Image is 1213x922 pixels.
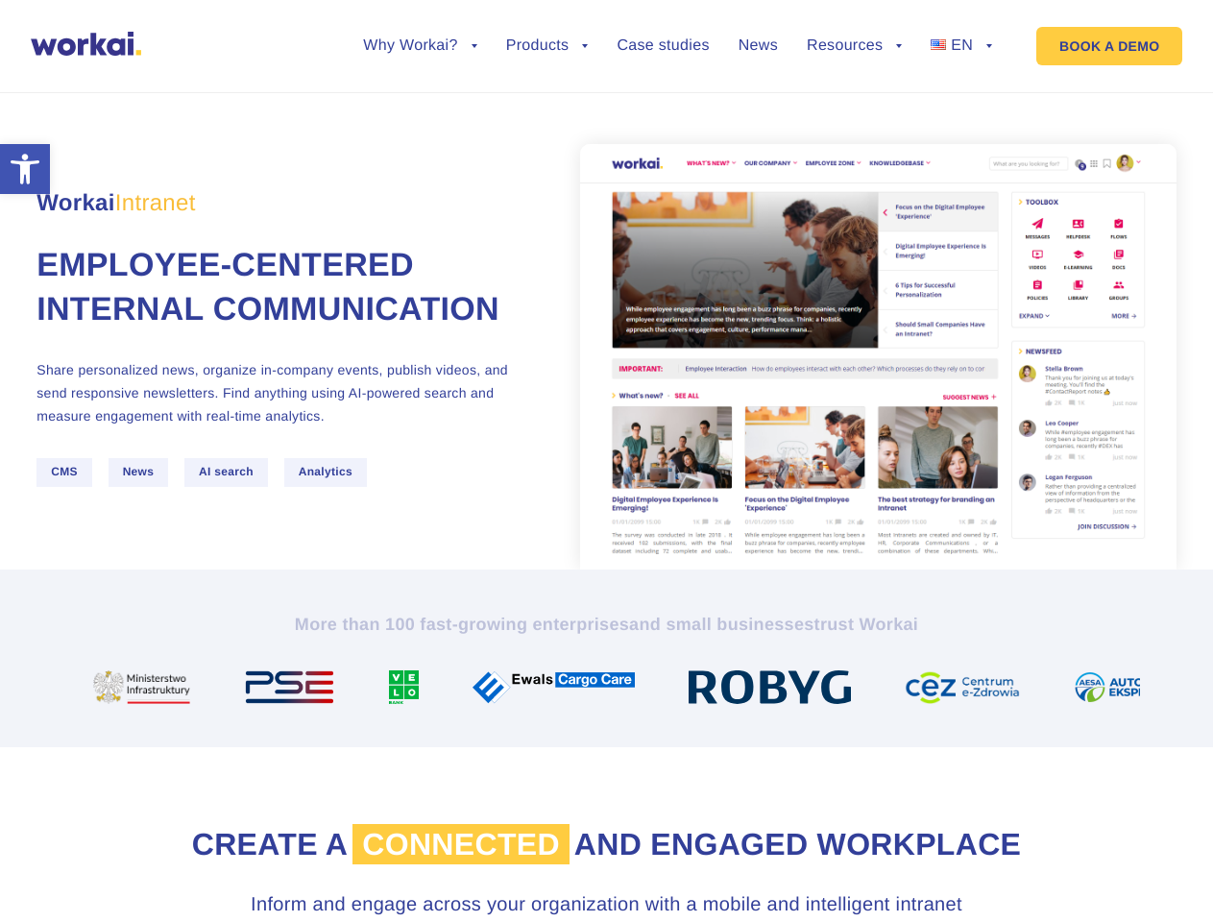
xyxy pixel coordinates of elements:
em: Intranet [115,190,196,216]
a: Case studies [617,38,709,54]
span: AI search [184,458,268,486]
span: EN [951,37,973,54]
span: Workai [36,169,195,215]
span: CMS [36,458,92,486]
a: Resources [807,38,902,54]
span: Analytics [284,458,367,486]
input: you@company.com [312,23,617,61]
i: and small businesses [629,615,813,634]
span: connected [352,824,570,864]
span: News [109,458,169,486]
a: News [739,38,778,54]
p: Share personalized news, organize in-company events, publish videos, and send responsive newslett... [36,358,534,427]
a: Privacy Policy [101,162,180,179]
h1: Employee-centered internal communication [36,244,534,332]
h2: More than 100 fast-growing enterprises trust Workai [74,613,1140,636]
a: Why Workai? [363,38,476,54]
a: BOOK A DEMO [1036,27,1182,65]
a: Products [506,38,589,54]
h2: Create a and engaged workplace [74,824,1140,865]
